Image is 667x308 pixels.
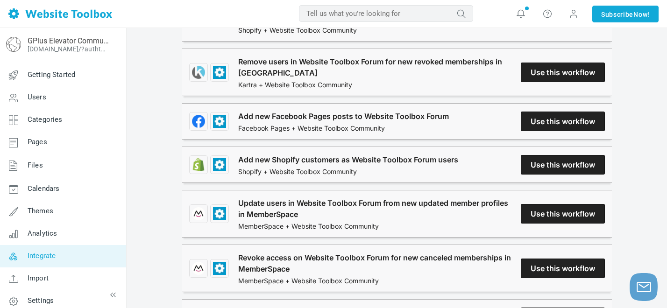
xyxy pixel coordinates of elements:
span: Integrate [28,252,56,260]
a: GPlus Elevator Community [28,36,109,45]
span: Settings [28,296,54,305]
span: Categories [28,115,63,124]
input: Tell us what you're looking for [299,5,473,22]
span: Themes [28,207,53,215]
button: Launch chat [630,273,658,301]
img: globe-icon.png [6,37,21,52]
span: Getting Started [28,70,75,79]
span: Pages [28,138,47,146]
span: Users [28,93,46,101]
span: Analytics [28,229,57,238]
span: Calendars [28,184,59,193]
span: Import [28,274,49,282]
a: SubscribeNow! [592,6,659,22]
span: Files [28,161,43,169]
span: Now! [633,9,650,20]
a: [DOMAIN_NAME]/?authtoken=81b1b4114bd79f3ade0832e7d80cf264&rememberMe=1 [28,45,109,53]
